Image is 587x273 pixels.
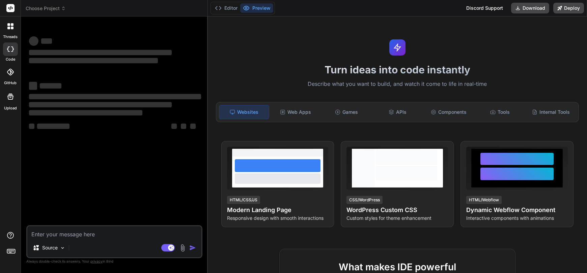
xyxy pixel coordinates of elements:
[346,205,448,215] h4: WordPress Custom CSS
[346,196,383,204] div: CSS/WordPress
[26,5,66,12] span: Choose Project
[4,80,17,86] label: GitHub
[227,215,329,221] p: Responsive design with smooth interactions
[466,215,568,221] p: Interactive components with animations
[466,205,568,215] h4: Dynamic Webflow Component
[189,244,196,251] img: icon
[4,105,17,111] label: Upload
[526,105,576,119] div: Internal Tools
[29,94,201,99] span: ‌
[322,105,371,119] div: Games
[29,50,172,55] span: ‌
[212,64,583,76] h1: Turn ideas into code instantly
[227,205,329,215] h4: Modern Landing Page
[219,105,269,119] div: Websites
[190,124,196,129] span: ‌
[271,105,320,119] div: Web Apps
[60,245,65,251] img: Pick Models
[6,57,15,62] label: code
[90,259,103,263] span: privacy
[212,80,583,89] p: Describe what you want to build, and watch it come to life in real-time
[227,196,260,204] div: HTML/CSS/JS
[26,258,202,265] p: Always double-check its answers. Your in Bind
[29,110,142,115] span: ‌
[29,82,37,90] span: ‌
[42,244,58,251] p: Source
[240,3,273,13] button: Preview
[179,244,187,252] img: attachment
[37,124,69,129] span: ‌
[40,83,61,89] span: ‌
[171,124,177,129] span: ‌
[181,124,186,129] span: ‌
[29,36,38,46] span: ‌
[29,102,172,107] span: ‌
[373,105,422,119] div: APIs
[475,105,525,119] div: Tools
[346,215,448,221] p: Custom styles for theme enhancement
[41,38,52,44] span: ‌
[553,3,584,13] button: Deploy
[3,34,18,40] label: threads
[29,58,158,63] span: ‌
[212,3,240,13] button: Editor
[462,3,507,13] div: Discord Support
[29,124,34,129] span: ‌
[466,196,502,204] div: HTML/Webflow
[511,3,549,13] button: Download
[424,105,474,119] div: Components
